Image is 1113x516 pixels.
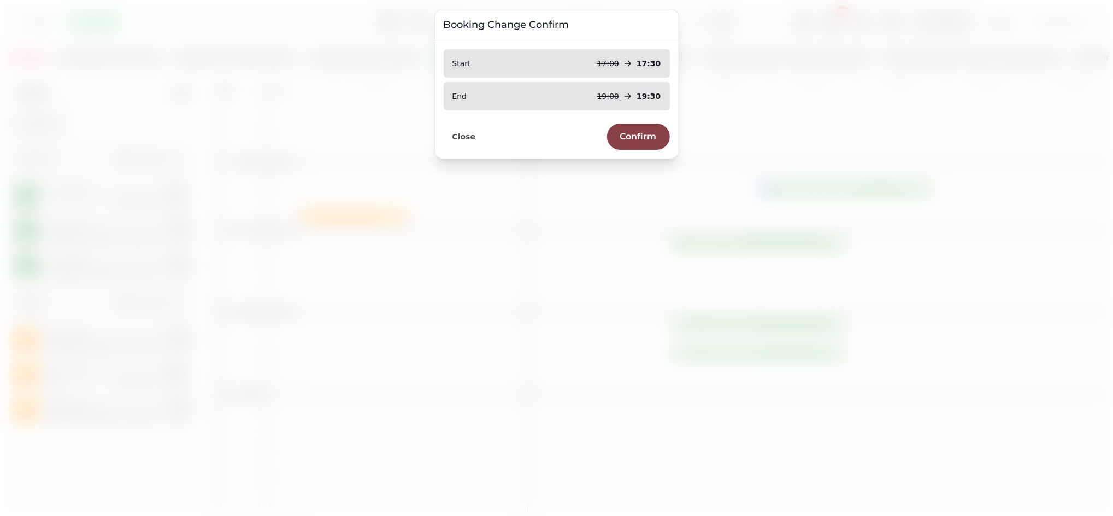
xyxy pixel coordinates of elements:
button: Close [444,130,485,144]
h3: Booking Change Confirm [444,18,670,31]
button: Confirm [607,124,670,150]
p: 17:30 [637,58,661,69]
p: 17:00 [597,58,619,69]
span: Close [452,133,476,140]
p: Start [452,58,471,69]
span: Confirm [620,132,657,141]
p: 19:00 [597,91,619,102]
p: End [452,91,467,102]
p: 19:30 [637,91,661,102]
